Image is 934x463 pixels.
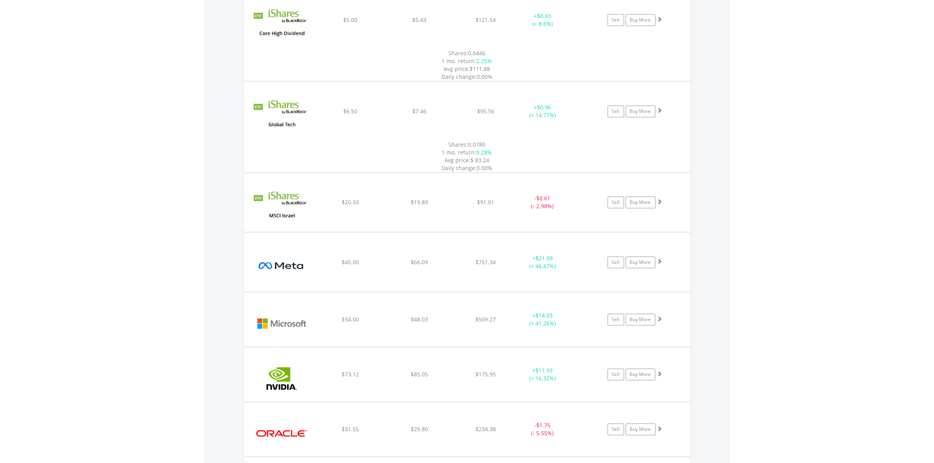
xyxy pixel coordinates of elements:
span: $0.96 [537,103,551,111]
span: $6.50 [343,107,357,115]
span: $509.27 [475,316,496,323]
div: + (+ 8.6%) [513,12,572,28]
a: Sell [608,369,624,380]
span: 0.0780 [468,141,486,148]
span: 0.00% [477,73,493,80]
span: $21.09 [535,254,553,262]
span: Shares: [449,141,468,148]
img: EQU.US.MSFT.png [248,302,315,345]
span: $29.80 [411,425,428,433]
img: EQU.US.IXN.png [248,91,315,138]
span: $111.88 [470,65,490,73]
a: Buy More [626,423,655,435]
span: 0.28% [477,149,492,156]
a: Buy More [626,256,655,268]
div: + (+ 14.77%) [513,103,572,119]
a: Sell [608,14,624,26]
span: $73.12 [342,370,359,378]
a: Sell [608,314,624,325]
span: Avg price: [445,156,471,164]
span: $34.00 [342,316,359,323]
div: + (+ 41.26%) [513,312,572,327]
img: EQU.US.ORCL.png [248,412,315,454]
a: Buy More [626,105,655,117]
span: $19.89 [411,198,428,206]
span: $7.46 [412,107,426,115]
span: $0.61 [536,194,550,202]
span: $234.38 [475,425,496,433]
span: Daily change: [442,73,477,80]
span: $5.43 [412,16,426,24]
a: Buy More [626,314,655,325]
div: + (+ 16.32%) [513,367,572,382]
span: 2.25% [477,57,492,65]
img: EQU.US.NVDA.png [248,357,315,399]
span: 0.00% [477,164,493,172]
span: $91.01 [477,198,494,206]
span: Daily change: [442,164,477,172]
span: $751.34 [475,258,496,266]
span: $85.05 [411,370,428,378]
a: Sell [608,196,624,208]
span: $66.09 [411,258,428,266]
span: $0.43 [537,12,551,20]
span: $45.00 [342,258,359,266]
span: $5.00 [343,16,357,24]
span: $175.95 [475,370,496,378]
span: $31.55 [342,425,359,433]
span: $48.03 [411,316,428,323]
span: $95.56 [477,107,494,115]
div: - (- 5.55%) [513,421,572,437]
a: Sell [608,256,624,268]
a: Buy More [626,196,655,208]
div: - (- 2.98%) [513,194,572,210]
span: $20.50 [342,198,359,206]
div: + (+ 46.87%) [513,254,572,270]
span: Avg price: [444,65,470,73]
span: 0.0446 [468,49,486,57]
span: $1.75 [536,421,550,429]
img: EQU.US.EIS.png [248,183,315,230]
img: EQU.US.META.png [248,242,315,289]
span: $14.03 [535,312,553,319]
span: 1 mo. return: [442,149,477,156]
img: EQU.US.HDV.png [248,0,315,47]
a: Buy More [626,14,655,26]
span: Shares: [449,49,468,57]
a: Buy More [626,369,655,380]
a: Sell [608,423,624,435]
span: $121.54 [475,16,496,24]
a: Sell [608,105,624,117]
span: 1 mo. return: [442,57,477,65]
span: $11.93 [535,367,553,374]
span: $ 83.24 [471,156,490,164]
